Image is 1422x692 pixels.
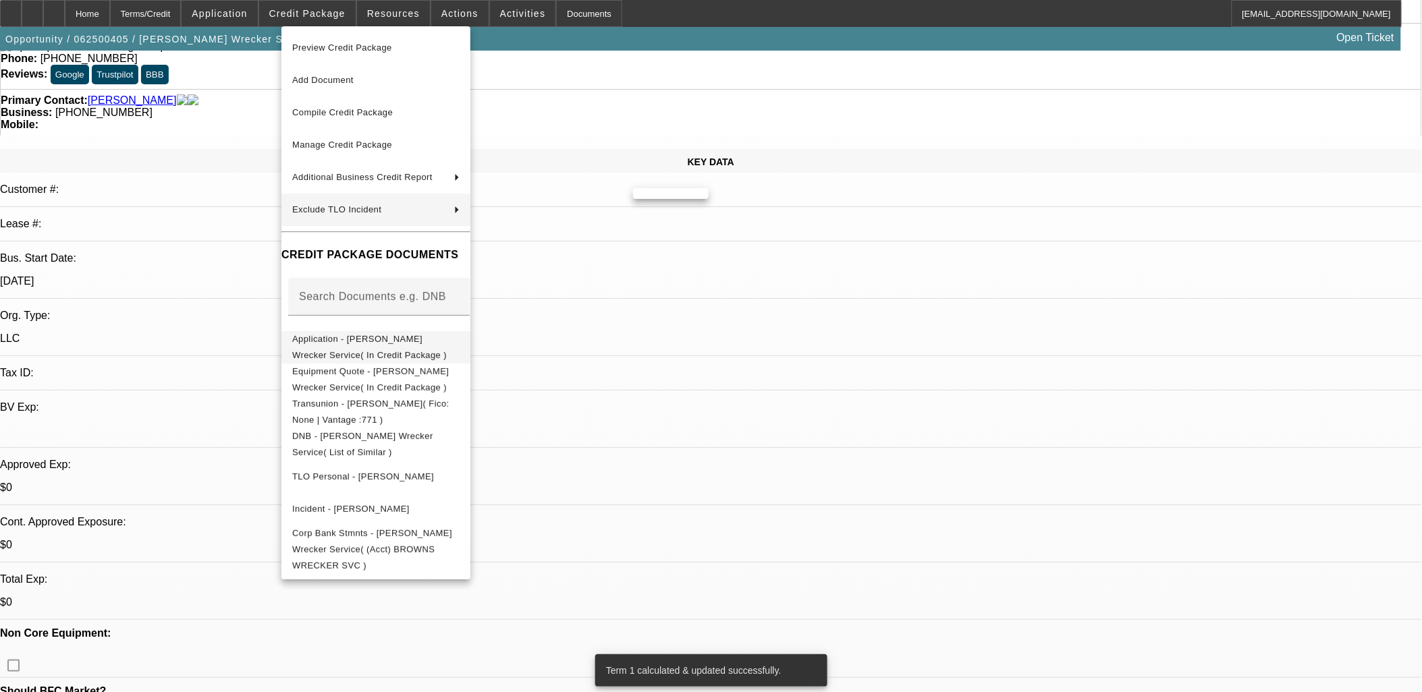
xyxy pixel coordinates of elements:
span: Transunion - [PERSON_NAME]( Fico: None | Vantage :771 ) [292,398,449,424]
span: Manage Credit Package [292,140,392,150]
span: TLO Personal - [PERSON_NAME] [292,471,434,481]
button: TLO Personal - Brown, Thomas [281,460,470,492]
span: Compile Credit Package [292,107,393,117]
button: Corp Bank Stmnts - Brown's Wrecker Service( (Acct) BROWNS WRECKER SVC ) [281,525,470,573]
button: Application - Brown's Wrecker Service( In Credit Package ) [281,330,470,363]
span: Exclude TLO Incident [292,204,381,214]
span: Application - [PERSON_NAME] Wrecker Service( In Credit Package ) [292,333,447,359]
span: Equipment Quote - [PERSON_NAME] Wrecker Service( In Credit Package ) [292,366,449,392]
span: Preview Credit Package [292,42,392,53]
span: DNB - [PERSON_NAME] Wrecker Service( List of Similar ) [292,430,433,457]
mat-label: Search Documents e.g. DNB [299,290,446,301]
button: DNB - Brown's Wrecker Service( List of Similar ) [281,428,470,460]
button: Transunion - Brown, Thomas( Fico: None | Vantage :771 ) [281,395,470,428]
span: Additional Business Credit Report [292,172,433,182]
button: Equipment Quote - Brown's Wrecker Service( In Credit Package ) [281,363,470,395]
span: Incident - [PERSON_NAME] [292,503,410,513]
button: Incident - Brown, Thomas [281,492,470,525]
h4: CREDIT PACKAGE DOCUMENTS [281,247,470,263]
span: Corp Bank Stmnts - [PERSON_NAME] Wrecker Service( (Acct) BROWNS WRECKER SVC ) [292,527,452,570]
span: Add Document [292,75,354,85]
